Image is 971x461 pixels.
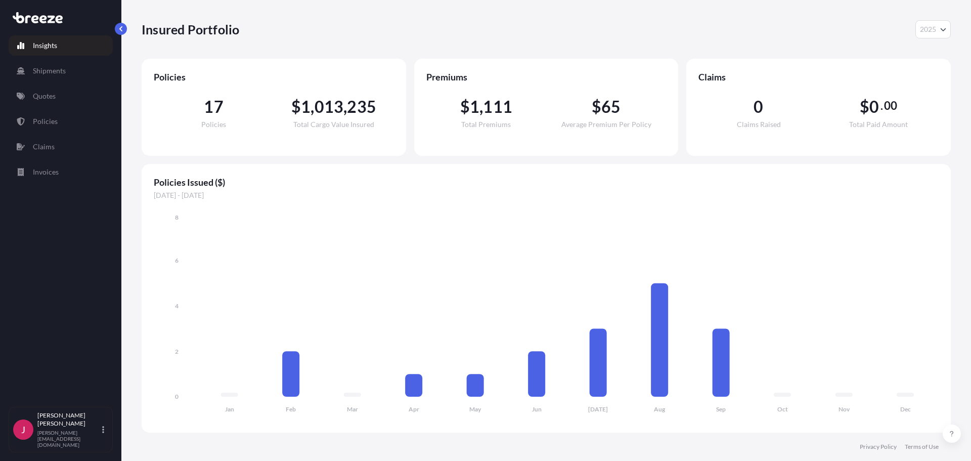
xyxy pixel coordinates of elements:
[426,71,667,83] span: Premiums
[654,405,666,413] tspan: Aug
[532,405,542,413] tspan: Jun
[33,40,57,51] p: Insights
[347,405,358,413] tspan: Mar
[592,99,601,115] span: $
[849,121,908,128] span: Total Paid Amount
[469,405,481,413] tspan: May
[286,405,296,413] tspan: Feb
[142,21,239,37] p: Insured Portfolio
[409,405,419,413] tspan: Apr
[470,99,479,115] span: 1
[154,176,939,188] span: Policies Issued ($)
[698,71,939,83] span: Claims
[37,430,100,448] p: [PERSON_NAME][EMAIL_ADDRESS][DOMAIN_NAME]
[900,405,911,413] tspan: Dec
[9,86,113,106] a: Quotes
[884,102,897,110] span: 00
[460,99,470,115] span: $
[175,214,179,221] tspan: 8
[154,190,939,200] span: [DATE] - [DATE]
[33,116,58,127] p: Policies
[915,20,951,38] button: Year Selector
[588,405,608,413] tspan: [DATE]
[225,405,234,413] tspan: Jan
[483,99,512,115] span: 111
[920,24,936,34] span: 2025
[21,425,25,435] span: J
[737,121,781,128] span: Claims Raised
[9,35,113,56] a: Insights
[291,99,301,115] span: $
[860,99,869,115] span: $
[33,91,56,101] p: Quotes
[838,405,850,413] tspan: Nov
[175,393,179,400] tspan: 0
[315,99,344,115] span: 013
[33,142,55,152] p: Claims
[777,405,788,413] tspan: Oct
[347,99,376,115] span: 235
[461,121,511,128] span: Total Premiums
[601,99,621,115] span: 65
[301,99,311,115] span: 1
[343,99,347,115] span: ,
[754,99,763,115] span: 0
[175,302,179,310] tspan: 4
[175,257,179,264] tspan: 6
[33,66,66,76] p: Shipments
[175,348,179,355] tspan: 2
[9,137,113,157] a: Claims
[311,99,314,115] span: ,
[869,99,879,115] span: 0
[905,443,939,451] a: Terms of Use
[204,99,223,115] span: 17
[201,121,226,128] span: Policies
[154,71,394,83] span: Policies
[880,102,883,110] span: .
[9,162,113,182] a: Invoices
[9,111,113,132] a: Policies
[37,411,100,428] p: [PERSON_NAME] [PERSON_NAME]
[9,61,113,81] a: Shipments
[561,121,651,128] span: Average Premium Per Policy
[479,99,483,115] span: ,
[293,121,374,128] span: Total Cargo Value Insured
[716,405,726,413] tspan: Sep
[33,167,59,177] p: Invoices
[860,443,897,451] a: Privacy Policy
